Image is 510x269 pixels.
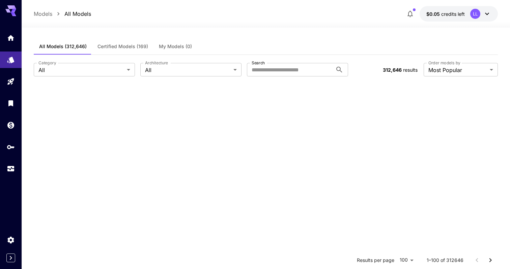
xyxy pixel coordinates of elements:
div: Library [7,99,15,107]
div: Models [7,56,15,64]
span: results [403,67,418,73]
div: LL [470,9,480,19]
nav: breadcrumb [34,10,91,18]
button: $0.05LL [420,6,498,22]
span: credits left [441,11,465,17]
div: Settings [7,236,15,244]
span: All [38,66,124,74]
div: Wallet [7,121,15,129]
button: Go to next page [484,254,497,267]
label: Architecture [145,60,168,66]
div: Home [7,34,15,42]
a: Models [34,10,52,18]
label: Search [252,60,265,66]
label: Order models by [428,60,460,66]
span: $0.05 [426,11,441,17]
a: All Models [64,10,91,18]
div: 100 [397,255,416,265]
div: $0.05 [426,10,465,18]
span: Most Popular [428,66,487,74]
span: Certified Models (169) [97,43,148,49]
span: 312,646 [383,67,402,73]
span: My Models (0) [159,43,192,49]
span: All [145,66,231,74]
div: Playground [7,77,15,86]
p: Results per page [357,257,394,264]
label: Category [38,60,56,66]
div: Usage [7,165,15,173]
span: All Models (312,646) [39,43,87,49]
button: Expand sidebar [6,254,15,262]
div: API Keys [7,143,15,151]
p: 1–100 of 312646 [427,257,463,264]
